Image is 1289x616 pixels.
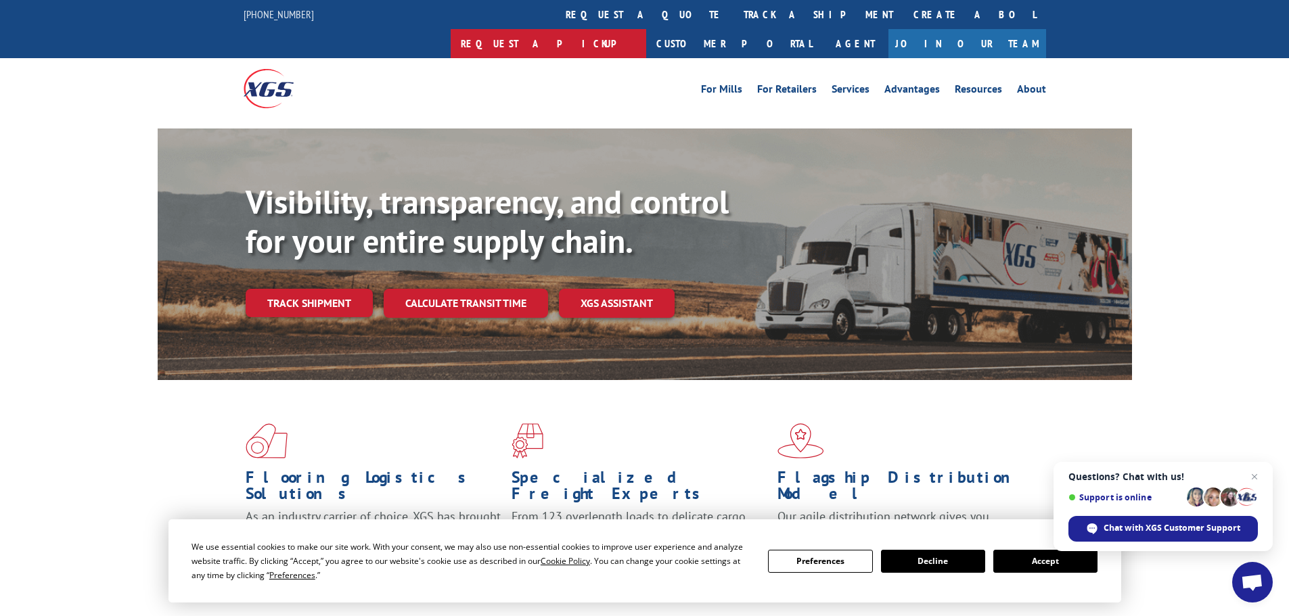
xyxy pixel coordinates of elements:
[768,550,872,573] button: Preferences
[757,84,817,99] a: For Retailers
[646,29,822,58] a: Customer Portal
[559,289,675,318] a: XGS ASSISTANT
[1104,522,1240,534] span: Chat with XGS Customer Support
[451,29,646,58] a: Request a pickup
[512,508,767,569] p: From 123 overlength loads to delicate cargo, our experienced staff knows the best way to move you...
[955,84,1002,99] a: Resources
[884,84,940,99] a: Advantages
[822,29,888,58] a: Agent
[246,469,501,508] h1: Flooring Logistics Solutions
[701,84,742,99] a: For Mills
[191,540,752,582] div: We use essential cookies to make our site work. With your consent, we may also use non-essential ...
[384,289,548,318] a: Calculate transit time
[1017,84,1046,99] a: About
[512,469,767,508] h1: Specialized Freight Experts
[246,423,288,458] img: xgs-icon-total-supply-chain-intelligence-red
[269,569,315,581] span: Preferences
[1232,562,1273,602] a: Open chat
[244,7,314,21] a: [PHONE_NUMBER]
[246,508,501,556] span: As an industry carrier of choice, XGS has brought innovation and dedication to flooring logistics...
[832,84,869,99] a: Services
[168,519,1121,602] div: Cookie Consent Prompt
[541,555,590,567] span: Cookie Policy
[777,508,1026,540] span: Our agile distribution network gives you nationwide inventory management on demand.
[1068,471,1258,482] span: Questions? Chat with us!
[1068,516,1258,542] span: Chat with XGS Customer Support
[888,29,1046,58] a: Join Our Team
[246,181,729,262] b: Visibility, transparency, and control for your entire supply chain.
[777,469,1033,508] h1: Flagship Distribution Model
[881,550,985,573] button: Decline
[246,289,373,317] a: Track shipment
[512,423,543,458] img: xgs-icon-focused-on-flooring-red
[993,550,1098,573] button: Accept
[1068,492,1182,502] span: Support is online
[777,423,824,458] img: xgs-icon-flagship-distribution-model-red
